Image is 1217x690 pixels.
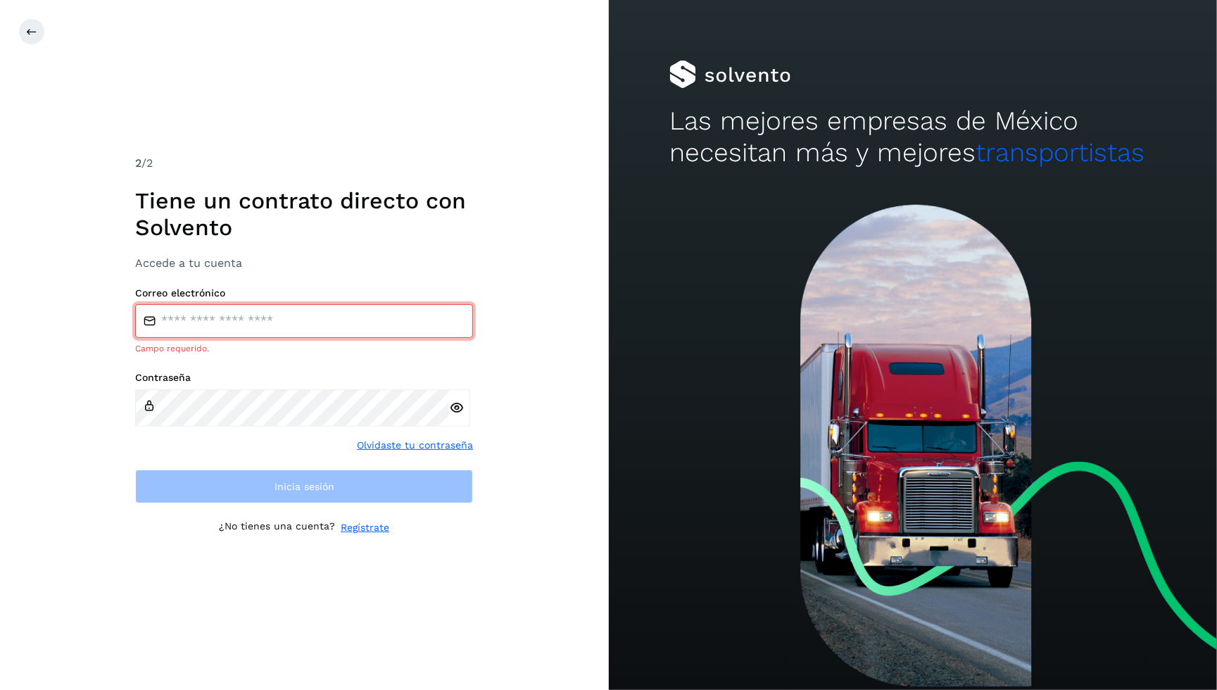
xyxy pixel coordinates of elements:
[135,155,473,172] div: /2
[357,438,473,453] a: Olvidaste tu contraseña
[669,106,1156,168] h2: Las mejores empresas de México necesitan más y mejores
[135,372,473,384] label: Contraseña
[976,137,1145,168] span: transportistas
[341,520,389,535] a: Regístrate
[135,256,473,270] h3: Accede a tu cuenta
[135,187,473,241] h1: Tiene un contrato directo con Solvento
[135,470,473,503] button: Inicia sesión
[135,156,141,170] span: 2
[135,342,473,355] div: Campo requerido.
[135,287,473,299] label: Correo electrónico
[219,520,335,535] p: ¿No tienes una cuenta?
[275,482,334,491] span: Inicia sesión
